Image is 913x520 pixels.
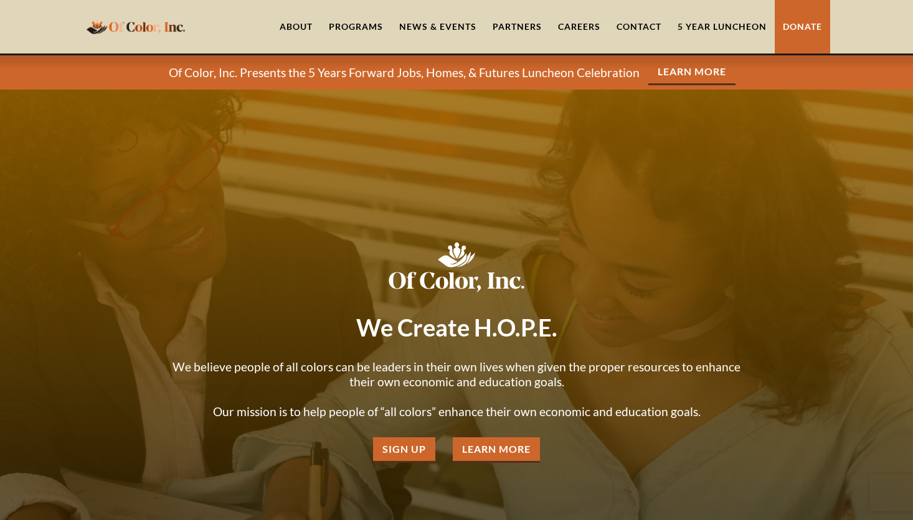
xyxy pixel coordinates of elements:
[169,65,640,80] p: Of Color, Inc. Presents the 5 Years Forward Jobs, Homes, & Futures Luncheon Celebration
[648,60,736,85] a: Learn More
[373,437,435,463] a: Sign Up
[329,21,383,33] div: Programs
[453,437,540,463] a: Learn More
[83,12,189,41] a: home
[356,313,557,341] strong: We Create H.O.P.E.
[164,360,749,419] p: We believe people of all colors can be leaders in their own lives when given the proper resources...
